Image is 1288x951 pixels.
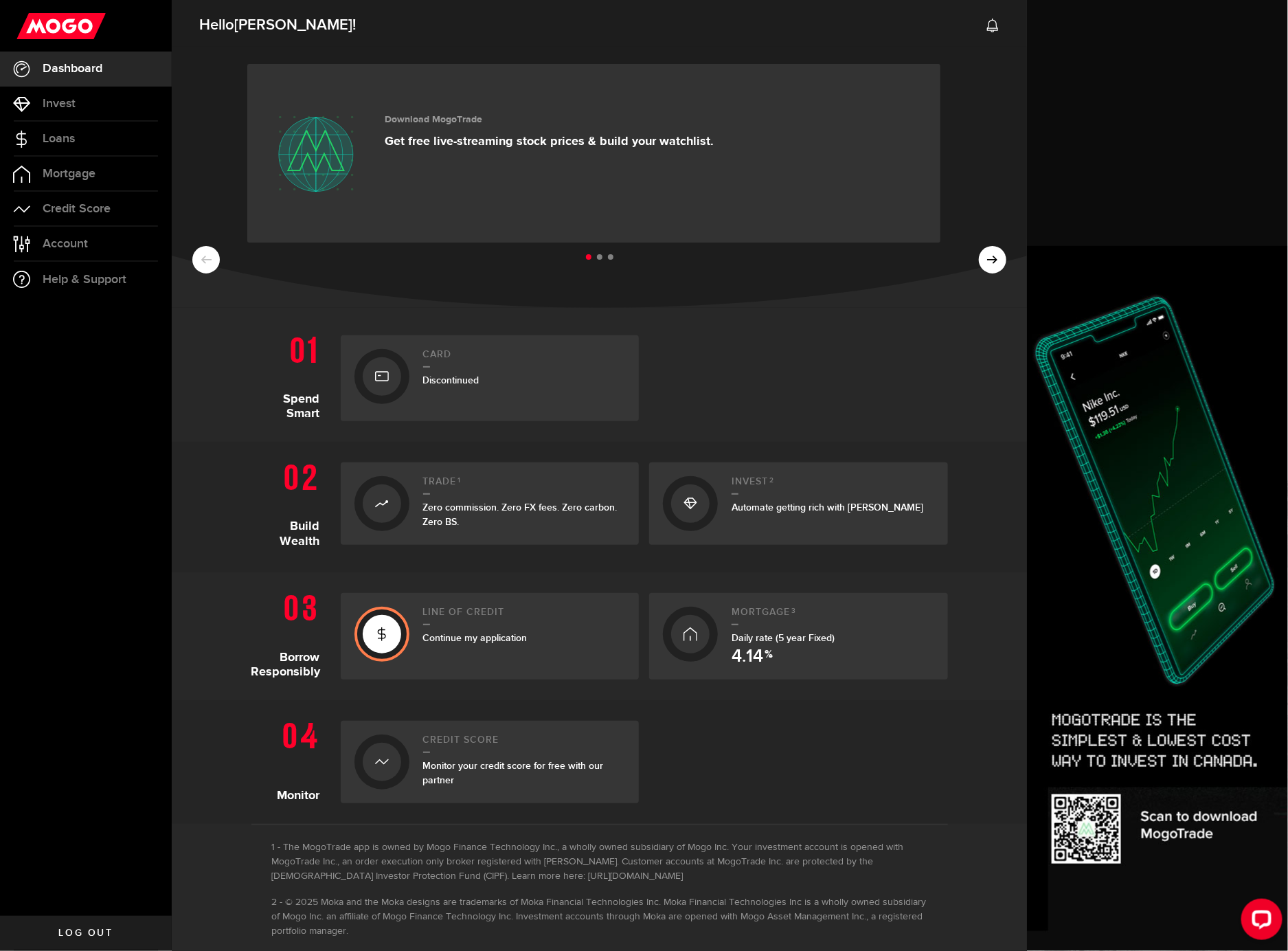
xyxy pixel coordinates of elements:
[423,607,626,625] h2: Line of credit
[341,335,640,421] a: CardDiscontinued
[732,502,923,513] span: Automate getting rich with [PERSON_NAME]
[423,632,528,644] span: Continue my application
[423,374,479,386] span: Discontinued
[341,462,640,545] a: Trade1Zero commission. Zero FX fees. Zero carbon. Zero BS.
[341,721,640,803] a: Credit ScoreMonitor your credit score for free with our partner
[199,11,356,40] span: Hello !
[272,895,927,939] li: © 2025 Moka and the Moka designs are trademarks of Moka Financial Technologies Inc. Moka Financia...
[765,649,773,666] span: %
[732,476,934,495] h2: Invest
[234,16,352,34] span: [PERSON_NAME]
[43,168,95,180] span: Mortgage
[423,476,626,495] h2: Trade
[1230,893,1288,951] iframe: LiveChat chat widget
[247,64,940,243] a: Download MogoTrade Get free live-streaming stock prices & build your watchlist.
[43,273,126,286] span: Help & Support
[732,648,763,666] span: 4.14
[385,114,714,126] h3: Download MogoTrade
[272,840,927,884] li: The MogoTrade app is owned by Mogo Finance Technology Inc., a wholly owned subsidiary of Mogo Inc...
[58,928,113,938] span: Log out
[43,133,75,145] span: Loans
[385,134,714,149] p: Get free live-streaming stock prices & build your watchlist.
[43,98,76,110] span: Invest
[251,456,330,552] h1: Build Wealth
[43,63,102,75] span: Dashboard
[649,593,948,680] a: Mortgage3Daily rate (5 year Fixed) 4.14 %
[251,328,330,421] h1: Spend Smart
[423,502,618,528] span: Zero commission. Zero FX fees. Zero carbon. Zero BS.
[43,203,111,215] span: Credit Score
[423,735,626,753] h2: Credit Score
[458,476,462,484] sup: 1
[769,476,774,484] sup: 2
[251,586,330,680] h1: Borrow Responsibly
[423,760,604,786] span: Monitor your credit score for free with our partner
[649,462,948,545] a: Invest2Automate getting rich with [PERSON_NAME]
[732,632,835,644] span: Daily rate (5 year Fixed)
[251,714,330,803] h1: Monitor
[341,593,640,680] a: Line of creditContinue my application
[1027,246,1288,951] img: Side-banner-trade-up-1126-380x1026
[423,349,626,368] h2: Card
[791,607,796,615] sup: 3
[732,607,934,625] h2: Mortgage
[43,238,88,250] span: Account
